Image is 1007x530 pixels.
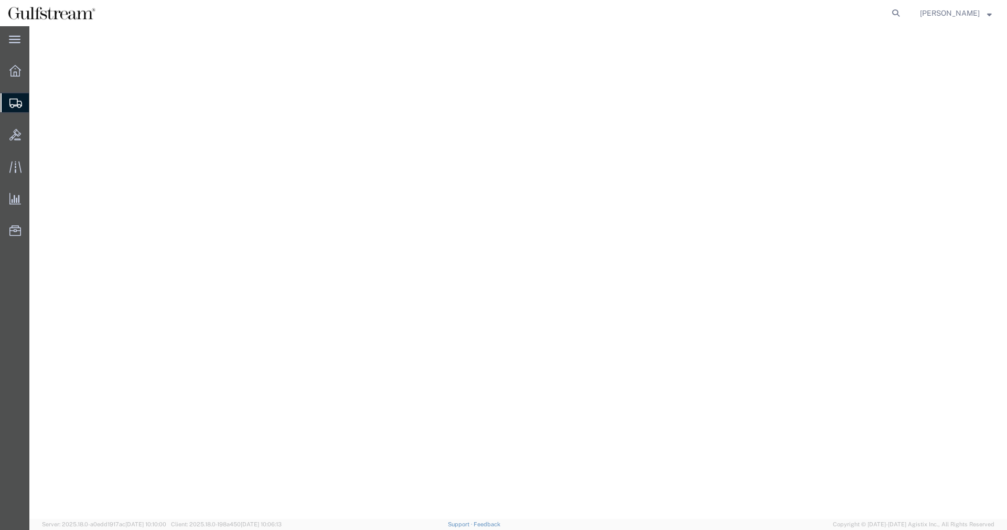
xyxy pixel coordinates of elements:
span: [DATE] 10:10:00 [125,521,166,527]
span: Copyright © [DATE]-[DATE] Agistix Inc., All Rights Reserved [833,520,994,529]
span: Jene Middleton [920,7,980,19]
a: Support [448,521,474,527]
iframe: FS Legacy Container [29,26,1007,519]
button: [PERSON_NAME] [919,7,992,19]
span: [DATE] 10:06:13 [241,521,282,527]
span: Server: 2025.18.0-a0edd1917ac [42,521,166,527]
a: Feedback [474,521,500,527]
img: logo [7,5,96,21]
span: Client: 2025.18.0-198a450 [171,521,282,527]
